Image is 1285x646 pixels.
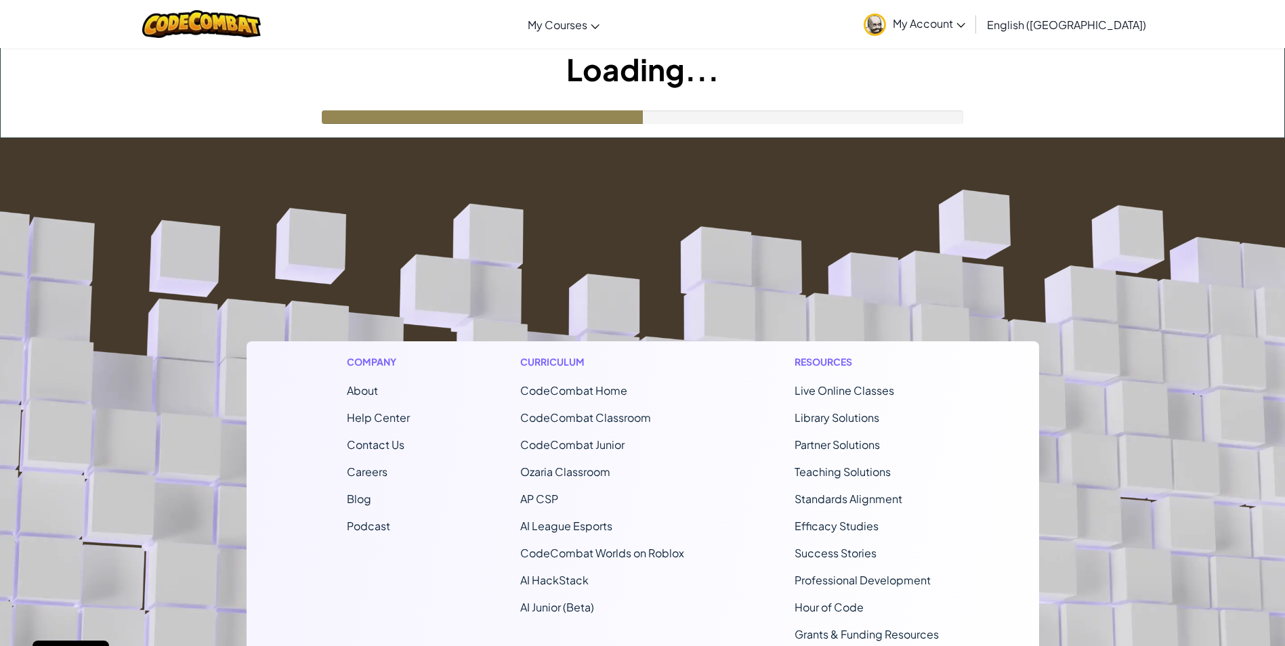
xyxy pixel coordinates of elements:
a: English ([GEOGRAPHIC_DATA]) [980,6,1153,43]
a: Partner Solutions [795,437,880,452]
a: Podcast [347,519,390,533]
a: Library Solutions [795,410,879,425]
h1: Curriculum [520,355,684,369]
a: Standards Alignment [795,492,902,506]
a: CodeCombat Worlds on Roblox [520,546,684,560]
span: Contact Us [347,437,404,452]
span: My Courses [528,18,587,32]
a: Blog [347,492,371,506]
a: About [347,383,378,397]
a: CodeCombat Classroom [520,410,651,425]
a: My Account [857,3,972,45]
img: avatar [864,14,886,36]
h1: Resources [795,355,939,369]
a: AI Junior (Beta) [520,600,594,614]
a: CodeCombat Junior [520,437,625,452]
a: Careers [347,465,387,479]
a: My Courses [521,6,606,43]
a: Hour of Code [795,600,864,614]
a: AP CSP [520,492,558,506]
span: CodeCombat Home [520,383,627,397]
a: AI HackStack [520,573,589,587]
span: My Account [893,16,965,30]
a: Efficacy Studies [795,519,879,533]
a: AI League Esports [520,519,612,533]
a: Live Online Classes [795,383,894,397]
a: Ozaria Classroom [520,465,610,479]
h1: Loading... [1,48,1284,90]
span: English ([GEOGRAPHIC_DATA]) [987,18,1146,32]
a: Grants & Funding Resources [795,627,939,641]
a: Success Stories [795,546,877,560]
h1: Company [347,355,410,369]
img: CodeCombat logo [142,10,261,38]
a: Teaching Solutions [795,465,891,479]
a: Help Center [347,410,410,425]
a: Professional Development [795,573,931,587]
